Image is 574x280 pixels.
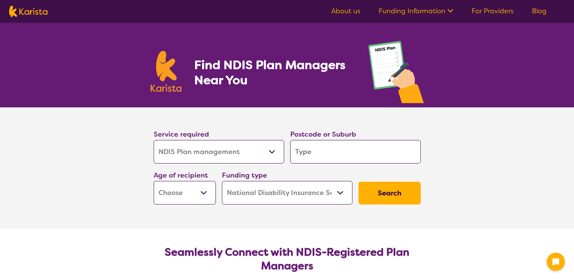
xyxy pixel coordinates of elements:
[154,171,208,180] label: Age of recipient
[160,245,415,273] h2: Seamlessly Connect with NDIS-Registered Plan Managers
[368,41,424,107] img: plan-management
[379,6,453,16] a: Funding Information
[9,6,47,17] img: Karista logo
[222,171,267,180] label: Funding type
[472,6,514,16] a: For Providers
[532,6,547,16] a: Blog
[290,130,356,139] label: Postcode or Suburb
[194,57,353,88] h1: Find NDIS Plan Managers Near You
[154,130,209,139] label: Service required
[290,140,421,164] input: Type
[331,6,360,16] a: About us
[359,182,421,204] button: Search
[151,51,182,92] img: Karista logo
